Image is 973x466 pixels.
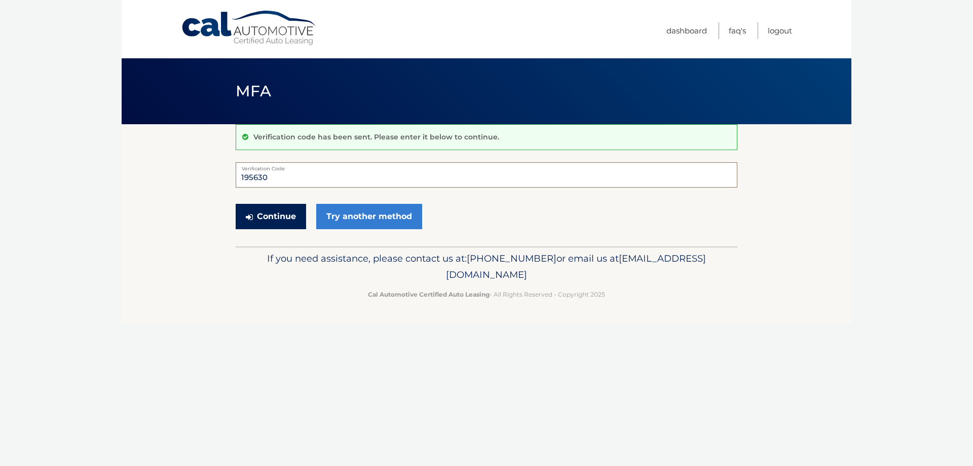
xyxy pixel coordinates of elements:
[242,250,731,283] p: If you need assistance, please contact us at: or email us at
[368,291,490,298] strong: Cal Automotive Certified Auto Leasing
[446,253,706,280] span: [EMAIL_ADDRESS][DOMAIN_NAME]
[236,162,737,170] label: Verification Code
[236,82,271,100] span: MFA
[729,22,746,39] a: FAQ's
[666,22,707,39] a: Dashboard
[253,132,499,141] p: Verification code has been sent. Please enter it below to continue.
[236,162,737,188] input: Verification Code
[242,289,731,300] p: - All Rights Reserved - Copyright 2025
[467,253,556,264] span: [PHONE_NUMBER]
[236,204,306,229] button: Continue
[768,22,792,39] a: Logout
[181,10,318,46] a: Cal Automotive
[316,204,422,229] a: Try another method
